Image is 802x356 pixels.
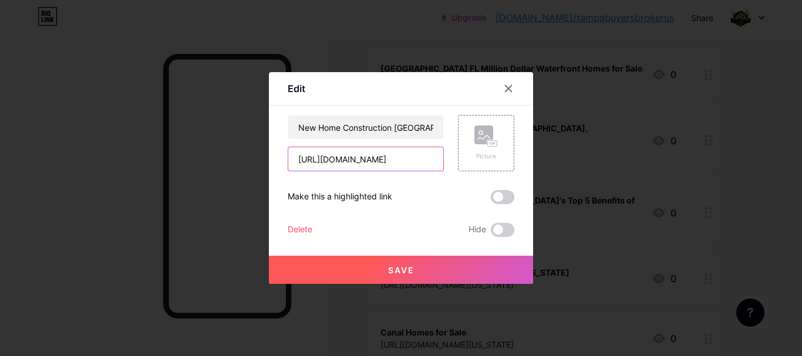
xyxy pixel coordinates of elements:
span: Hide [469,223,486,237]
div: Edit [288,82,305,96]
div: Make this a highlighted link [288,190,392,204]
div: Picture [474,152,498,161]
div: Delete [288,223,312,237]
input: Title [288,116,443,139]
button: Save [269,256,533,284]
input: URL [288,147,443,171]
span: Save [388,265,415,275]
